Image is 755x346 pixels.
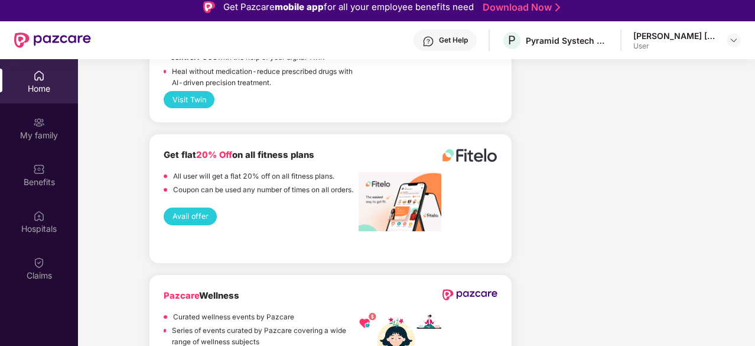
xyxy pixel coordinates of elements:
img: svg+xml;base64,PHN2ZyBpZD0iQ2xhaW0iIHhtbG5zPSJodHRwOi8vd3d3LnczLm9yZy8yMDAwL3N2ZyIgd2lkdGg9IjIwIi... [33,257,45,269]
img: Logo [203,1,215,13]
p: Curated wellness events by Pazcare [173,312,294,323]
img: svg+xml;base64,PHN2ZyBpZD0iSG9zcGl0YWxzIiB4bWxucz0iaHR0cDovL3d3dy53My5vcmcvMjAwMC9zdmciIHdpZHRoPS... [33,210,45,222]
b: Wellness [164,290,239,301]
span: P [508,33,516,47]
span: 20% Off [196,150,232,160]
img: svg+xml;base64,PHN2ZyBpZD0iSG9tZSIgeG1sbnM9Imh0dHA6Ly93d3cudzMub3JnLzIwMDAvc3ZnIiB3aWR0aD0iMjAiIG... [33,70,45,82]
img: newPazcareLogo.svg [442,289,497,300]
div: Pyramid Systech Consulting Private Limited [526,35,608,46]
img: fitelo%20logo.png [442,148,497,162]
div: Get Help [439,35,468,45]
p: All user will get a flat 20% off on all fitness plans. [173,171,334,182]
b: Get flat on all fitness plans [164,150,314,160]
p: Coupon can be used any number of times on all orders. [173,185,353,196]
button: Avail offer [164,208,217,225]
div: [PERSON_NAME] [PERSON_NAME] [633,30,716,41]
img: svg+xml;base64,PHN2ZyBpZD0iQmVuZWZpdHMiIHhtbG5zPSJodHRwOi8vd3d3LnczLm9yZy8yMDAwL3N2ZyIgd2lkdGg9Ij... [33,163,45,175]
img: image%20fitelo.jpeg [359,172,441,231]
img: Stroke [555,1,560,14]
span: Pazcare [164,290,199,301]
img: svg+xml;base64,PHN2ZyBpZD0iSGVscC0zMngzMiIgeG1sbnM9Imh0dHA6Ly93d3cudzMub3JnLzIwMDAvc3ZnIiB3aWR0aD... [422,35,434,47]
img: New Pazcare Logo [14,33,91,48]
a: Download Now [483,1,557,14]
img: svg+xml;base64,PHN2ZyB3aWR0aD0iMjAiIGhlaWdodD0iMjAiIHZpZXdCb3g9IjAgMCAyMCAyMCIgZmlsbD0ibm9uZSIgeG... [33,117,45,128]
button: Visit Twin [164,91,214,108]
img: svg+xml;base64,PHN2ZyBpZD0iRHJvcGRvd24tMzJ4MzIiIHhtbG5zPSJodHRwOi8vd3d3LnczLm9yZy8yMDAwL3N2ZyIgd2... [729,35,738,45]
strong: mobile app [275,1,324,12]
div: User [633,41,716,51]
p: Heal without medication-reduce prescribed drugs with AI-driven precision treatment. [172,66,359,88]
